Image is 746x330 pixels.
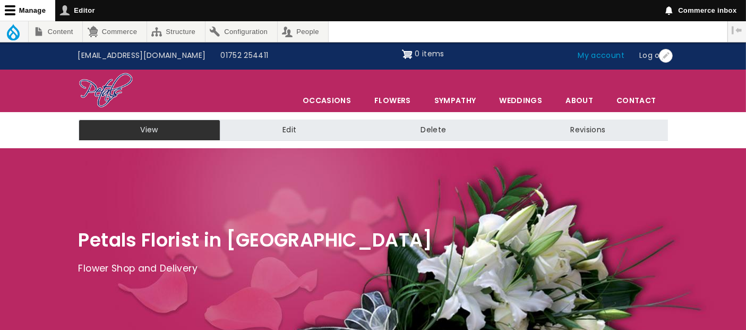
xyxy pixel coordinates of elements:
a: People [278,21,329,42]
span: Weddings [488,89,553,112]
span: 0 items [415,48,444,59]
a: Commerce [83,21,146,42]
nav: Tabs [71,120,676,141]
a: Delete [358,120,508,141]
a: Revisions [508,120,667,141]
a: Configuration [205,21,277,42]
img: Shopping cart [402,46,413,63]
a: 01752 254411 [213,46,276,66]
a: Sympathy [423,89,487,112]
span: Petals Florist in [GEOGRAPHIC_DATA] [79,227,433,253]
a: Log out [632,46,675,66]
span: Occasions [291,89,362,112]
a: Shopping cart 0 items [402,46,444,63]
button: Open User account menu configuration options [659,49,673,63]
a: View [79,120,220,141]
button: Vertical orientation [728,21,746,39]
a: Flowers [363,89,422,112]
a: Content [29,21,82,42]
p: Flower Shop and Delivery [79,261,668,277]
a: Contact [605,89,667,112]
a: [EMAIL_ADDRESS][DOMAIN_NAME] [71,46,213,66]
a: Structure [147,21,205,42]
a: About [554,89,604,112]
img: Home [79,72,133,109]
a: My account [571,46,632,66]
a: Edit [220,120,358,141]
